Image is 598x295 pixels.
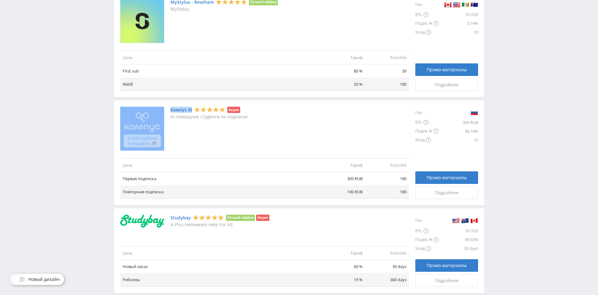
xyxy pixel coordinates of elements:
[120,158,321,172] td: Цель
[435,190,459,195] span: Подробнее
[365,64,409,78] td: 30
[427,67,467,72] span: Промо-материалы
[365,158,409,172] td: Postclick
[120,107,164,151] img: Кампус AI
[415,136,439,144] div: Холд
[439,28,478,37] div: 10
[415,186,478,199] a: Подробнее
[439,118,478,127] div: 300 RUB
[120,185,321,199] td: Повторная подписка
[170,7,278,12] p: MyStylus
[170,107,192,112] a: Кампус AI
[439,19,478,28] div: 3.14%
[415,10,439,19] div: EPL
[415,127,439,136] div: Подтв. %
[321,273,365,287] td: 15 %
[365,51,409,64] td: Postclick
[427,263,467,268] span: Промо-материалы
[415,259,478,272] a: Промо-материалы
[194,106,225,113] div: 5 Stars
[365,78,409,91] td: 180
[120,64,321,78] td: First sub
[415,107,439,118] div: Гео
[439,244,478,253] div: 20 days
[415,171,478,184] a: Промо-материалы
[321,51,365,64] td: Тариф
[226,215,255,221] li: Лучший оффер
[193,214,224,221] div: 5 Stars
[365,172,409,185] td: 180
[415,28,439,37] div: Холд
[321,64,365,78] td: 80 %
[321,260,365,273] td: 60 %
[427,175,467,180] span: Промо-материалы
[256,215,269,221] li: Акция
[365,185,409,199] td: 180
[170,114,248,119] p: AI-помощник студента по подписке
[365,273,409,287] td: 360 days
[120,246,321,260] td: Цель
[439,127,478,136] div: 98.16%
[120,172,321,185] td: Первая подписка
[415,227,439,235] div: EPL
[120,273,321,287] td: Ребиллы
[120,78,321,91] td: Rebill
[415,215,439,227] div: Гео
[415,244,439,253] div: Холд
[120,260,321,273] td: Новый заказ
[415,63,478,76] a: Промо-материалы
[439,235,478,244] div: 96.92%
[415,78,478,91] a: Подробнее
[321,246,365,260] td: Тариф
[120,215,164,228] img: Studybay
[415,274,478,287] a: Подробнее
[120,51,321,64] td: Цель
[439,227,478,235] div: 10 USD
[321,185,365,199] td: 100 RUB
[170,215,191,220] a: Studybay
[227,107,240,113] li: Акция
[170,222,269,227] p: A-Plus Homework Help For All
[439,10,478,19] div: 10 USD
[439,136,478,144] div: 10
[365,246,409,260] td: Postclick
[435,278,459,283] span: Подробнее
[28,277,60,282] span: Новый дизайн
[415,19,439,28] div: Подтв. %
[321,172,365,185] td: 300 RUB
[321,78,365,91] td: 20 %
[321,158,365,172] td: Тариф
[365,260,409,273] td: 30 days
[415,118,439,127] div: EPL
[415,235,439,244] div: Подтв. %
[435,82,459,87] span: Подробнее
